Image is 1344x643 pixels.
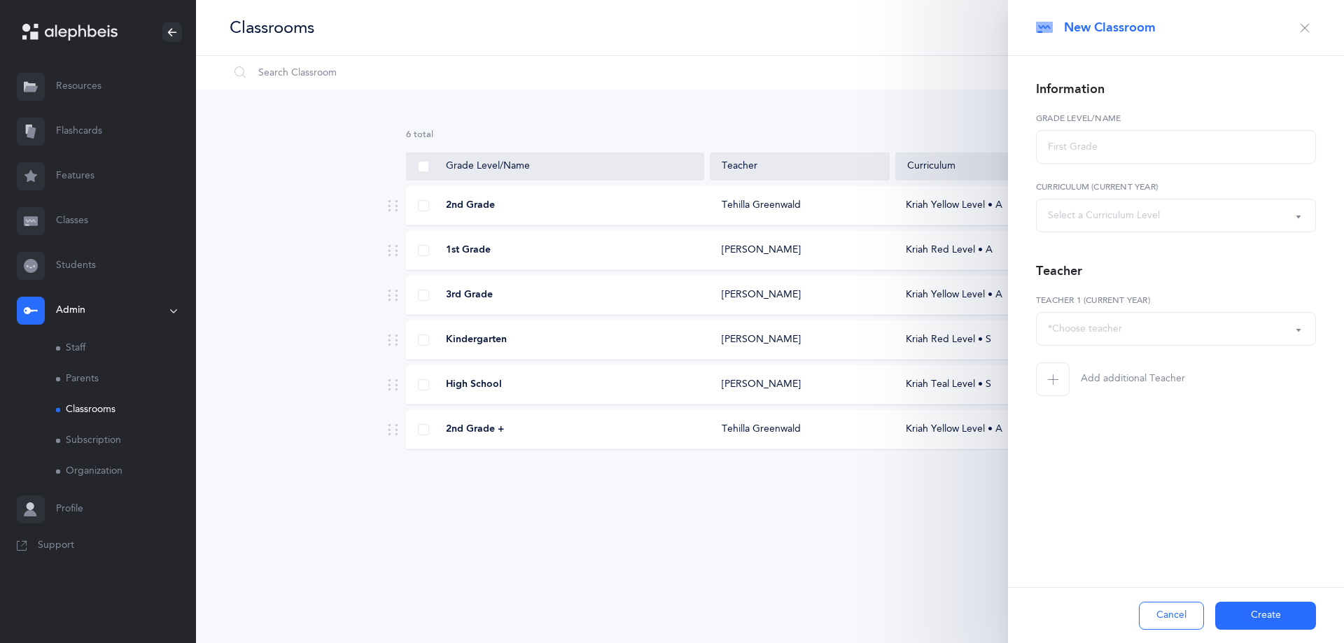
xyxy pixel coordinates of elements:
div: Kriah Red Level • A [895,243,1133,257]
span: total [414,129,433,139]
div: Kriah Red Level • S [895,333,1133,347]
button: Cancel [1139,602,1204,630]
div: Grade Level/Name [418,160,692,174]
span: Add additional Teacher [1081,372,1185,386]
div: Tehilla Greenwald [722,423,801,437]
span: 2nd Grade + [446,423,504,437]
div: *Choose teacher [1048,322,1122,337]
span: 1st Grade [446,243,491,257]
div: Select a Curriculum Level [1048,209,1160,223]
div: 6 [406,129,1134,141]
span: Support [38,539,74,553]
label: Grade Level/Name [1036,112,1316,125]
button: Select a Curriculum Level [1036,199,1316,232]
span: High School [446,378,502,392]
div: [PERSON_NAME] [722,333,801,347]
div: Curriculum [907,160,1122,174]
span: 2nd Grade [446,199,495,213]
div: Kriah Yellow Level • A [895,199,1133,213]
div: [PERSON_NAME] [722,378,801,392]
div: Teacher [722,160,877,174]
div: [PERSON_NAME] [722,243,801,257]
input: First Grade [1036,130,1316,164]
button: Add additional Teacher [1036,362,1185,396]
button: Create [1215,602,1316,630]
div: Information [1036,80,1105,98]
label: Curriculum (Current Year) [1036,181,1316,193]
div: Kriah Yellow Level • A [895,423,1133,437]
a: Organization [56,456,196,487]
a: Classrooms [56,395,196,425]
iframe: Drift Widget Chat Controller [1274,573,1327,626]
a: Subscription [56,425,196,456]
span: Kindergarten [446,333,507,347]
div: Kriah Teal Level • S [895,378,1133,392]
span: 3rd Grade [446,288,493,302]
a: Staff [56,333,196,364]
input: Search Classroom [229,56,1032,90]
a: Parents [56,364,196,395]
div: [PERSON_NAME] [722,288,801,302]
div: Tehilla Greenwald [722,199,801,213]
div: Teacher [1036,262,1082,280]
div: Kriah Yellow Level • A [895,288,1133,302]
button: *Choose teacher [1036,312,1316,346]
div: Classrooms [230,16,314,39]
span: New Classroom [1064,19,1156,36]
label: Teacher 1 (Current Year) [1036,294,1316,306]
